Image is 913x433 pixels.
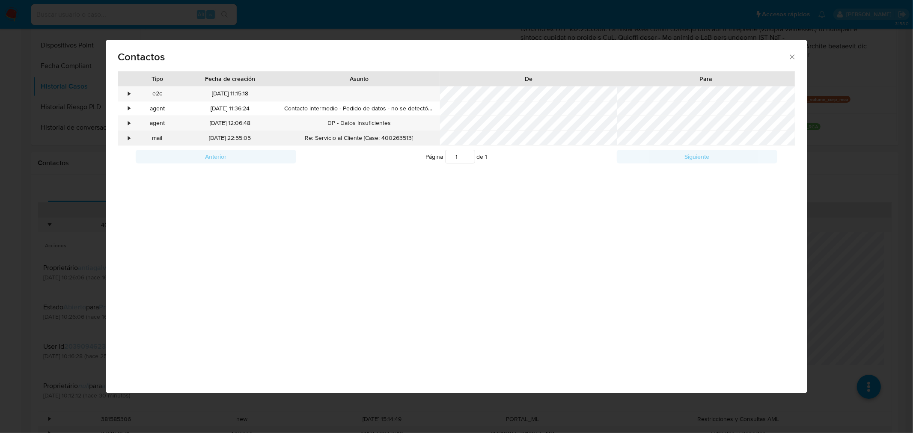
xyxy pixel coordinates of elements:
[181,131,278,145] div: [DATE] 22:55:05
[133,131,181,145] div: mail
[446,74,611,83] div: De
[128,89,131,98] div: •
[187,74,272,83] div: Fecha de creación
[623,74,789,83] div: Para
[426,150,488,163] span: Página de
[181,101,278,116] div: [DATE] 11:36:24
[278,131,440,145] div: Re: Servicio al Cliente [Case: 400263513]
[485,152,488,161] span: 1
[181,86,278,101] div: [DATE] 11:15:18
[133,101,181,116] div: agent
[133,116,181,130] div: agent
[278,116,440,130] div: DP - Datos Insuficientes
[788,53,796,60] button: close
[128,119,131,128] div: •
[128,104,131,113] div: •
[133,86,181,101] div: e2c
[278,101,440,116] div: Contacto intermedio - Pedido de datos - no se detectó user id
[284,74,434,83] div: Asunto
[136,150,296,163] button: Anterior
[128,134,131,142] div: •
[118,52,788,62] span: Contactos
[617,150,777,163] button: Siguiente
[181,116,278,130] div: [DATE] 12:06:48
[139,74,175,83] div: Tipo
